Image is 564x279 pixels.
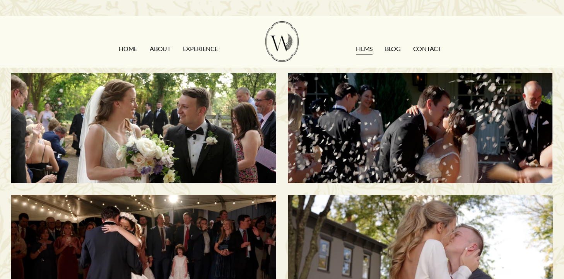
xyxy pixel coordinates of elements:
a: Blog [385,43,401,55]
a: ABOUT [150,43,170,55]
a: Morgan & Tommy | Nashville, TN [11,73,276,183]
a: CONTACT [413,43,441,55]
img: Wild Fern Weddings [265,21,299,62]
a: Savannah & Tommy | Nashville, TN [288,73,553,183]
a: HOME [119,43,137,55]
a: FILMS [356,43,373,55]
a: EXPERIENCE [183,43,218,55]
